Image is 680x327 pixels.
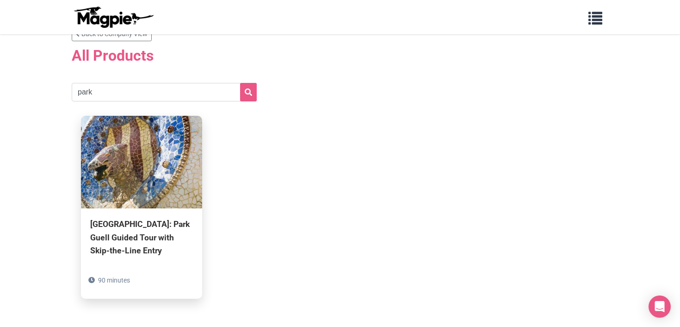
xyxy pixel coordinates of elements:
input: Search products... [72,83,257,101]
h2: All Products [72,47,608,64]
span: 90 minutes [98,277,130,284]
img: Barcelona: Park Guell Guided Tour with Skip-the-Line Entry [81,116,202,208]
div: [GEOGRAPHIC_DATA]: Park Guell Guided Tour with Skip-the-Line Entry [90,218,193,257]
a: [GEOGRAPHIC_DATA]: Park Guell Guided Tour with Skip-the-Line Entry 90 minutes [81,116,202,298]
img: logo-ab69f6fb50320c5b225c76a69d11143b.png [72,6,155,28]
div: Open Intercom Messenger [649,296,671,318]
